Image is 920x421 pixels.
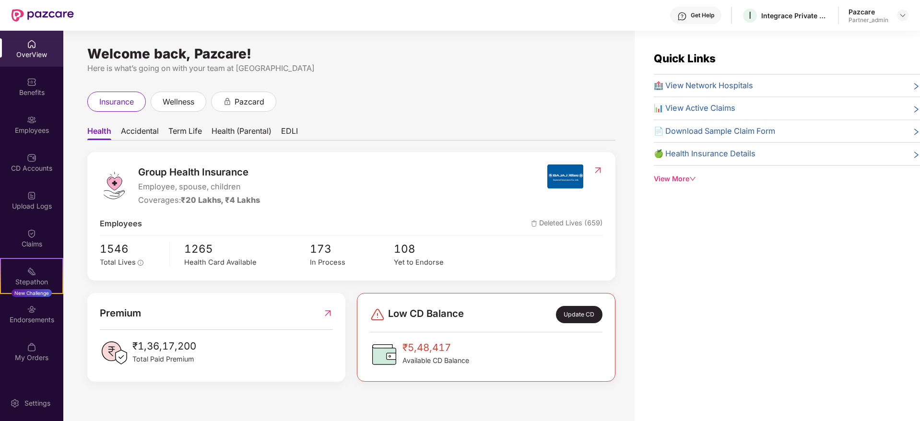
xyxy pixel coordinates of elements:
[677,12,687,21] img: svg+xml;base64,PHN2ZyBpZD0iSGVscC0zMngzMiIgeG1sbnM9Imh0dHA6Ly93d3cudzMub3JnLzIwMDAvc3ZnIiB3aWR0aD...
[138,181,260,193] span: Employee, spouse, children
[87,50,615,58] div: Welcome back, Pazcare!
[163,96,194,108] span: wellness
[531,221,537,227] img: deleteIcon
[912,104,920,115] span: right
[27,229,36,238] img: svg+xml;base64,PHN2ZyBpZD0iQ2xhaW0iIHhtbG5zPSJodHRwOi8vd3d3LnczLm9yZy8yMDAwL3N2ZyIgd2lkdGg9IjIwIi...
[912,82,920,92] span: right
[138,164,260,180] span: Group Health Insurance
[132,339,196,354] span: ₹1,36,17,200
[87,126,111,140] span: Health
[370,307,385,322] img: svg+xml;base64,PHN2ZyBpZD0iRGFuZ2VyLTMyeDMyIiB4bWxucz0iaHR0cDovL3d3dy53My5vcmcvMjAwMC9zdmciIHdpZH...
[100,218,142,230] span: Employees
[12,289,52,297] div: New Challenge
[654,148,755,160] span: 🍏 Health Insurance Details
[593,165,603,175] img: RedirectIcon
[899,12,907,19] img: svg+xml;base64,PHN2ZyBpZD0iRHJvcGRvd24tMzJ4MzIiIHhtbG5zPSJodHRwOi8vd3d3LnczLm9yZy8yMDAwL3N2ZyIgd2...
[27,115,36,125] img: svg+xml;base64,PHN2ZyBpZD0iRW1wbG95ZWVzIiB4bWxucz0iaHR0cDovL3d3dy53My5vcmcvMjAwMC9zdmciIHdpZHRoPS...
[402,340,469,355] span: ₹5,48,417
[27,39,36,49] img: svg+xml;base64,PHN2ZyBpZD0iSG9tZSIgeG1sbnM9Imh0dHA6Ly93d3cudzMub3JnLzIwMDAvc3ZnIiB3aWR0aD0iMjAiIG...
[849,7,888,16] div: Pazcare
[654,80,753,92] span: 🏥 View Network Hospitals
[691,12,714,19] div: Get Help
[370,340,399,369] img: CDBalanceIcon
[27,267,36,276] img: svg+xml;base64,PHN2ZyB4bWxucz0iaHR0cDovL3d3dy53My5vcmcvMjAwMC9zdmciIHdpZHRoPSIyMSIgaGVpZ2h0PSIyMC...
[654,102,735,115] span: 📊 View Active Claims
[402,355,469,366] span: Available CD Balance
[654,52,716,65] span: Quick Links
[27,77,36,87] img: svg+xml;base64,PHN2ZyBpZD0iQmVuZWZpdHMiIHhtbG5zPSJodHRwOi8vd3d3LnczLm9yZy8yMDAwL3N2ZyIgd2lkdGg9Ij...
[223,97,232,105] div: animation
[310,240,394,257] span: 173
[10,398,20,408] img: svg+xml;base64,PHN2ZyBpZD0iU2V0dGluZy0yMHgyMCIgeG1sbnM9Imh0dHA6Ly93d3cudzMub3JnLzIwMDAvc3ZnIiB3aW...
[184,240,310,257] span: 1265
[912,127,920,138] span: right
[281,126,298,140] span: EDLI
[388,306,464,323] span: Low CD Balance
[100,339,129,367] img: PaidPremiumIcon
[394,240,478,257] span: 108
[138,260,143,266] span: info-circle
[100,240,163,257] span: 1546
[22,398,53,408] div: Settings
[12,9,74,22] img: New Pazcare Logo
[761,11,828,20] div: Integrace Private Limited
[99,96,134,108] span: insurance
[394,257,478,268] div: Yet to Endorse
[531,218,603,230] span: Deleted Lives (659)
[323,305,333,321] img: RedirectIcon
[100,171,129,200] img: logo
[100,258,136,267] span: Total Lives
[184,257,310,268] div: Health Card Available
[27,304,36,314] img: svg+xml;base64,PHN2ZyBpZD0iRW5kb3JzZW1lbnRzIiB4bWxucz0iaHR0cDovL3d3dy53My5vcmcvMjAwMC9zdmciIHdpZH...
[212,126,271,140] span: Health (Parental)
[138,194,260,207] div: Coverages:
[168,126,202,140] span: Term Life
[547,164,583,188] img: insurerIcon
[27,342,36,352] img: svg+xml;base64,PHN2ZyBpZD0iTXlfT3JkZXJzIiBkYXRhLW5hbWU9Ik15IE9yZGVycyIgeG1sbnM9Imh0dHA6Ly93d3cudz...
[749,10,751,21] span: I
[27,153,36,163] img: svg+xml;base64,PHN2ZyBpZD0iQ0RfQWNjb3VudHMiIGRhdGEtbmFtZT0iQ0QgQWNjb3VudHMiIHhtbG5zPSJodHRwOi8vd3...
[849,16,888,24] div: Partner_admin
[654,125,775,138] span: 📄 Download Sample Claim Form
[654,174,920,184] div: View More
[27,191,36,200] img: svg+xml;base64,PHN2ZyBpZD0iVXBsb2FkX0xvZ3MiIGRhdGEtbmFtZT0iVXBsb2FkIExvZ3MiIHhtbG5zPSJodHRwOi8vd3...
[556,306,602,323] div: Update CD
[689,175,696,182] span: down
[912,150,920,160] span: right
[310,257,394,268] div: In Process
[121,126,159,140] span: Accidental
[235,96,264,108] span: pazcard
[181,195,260,205] span: ₹20 Lakhs, ₹4 Lakhs
[87,62,615,74] div: Here is what’s going on with your team at [GEOGRAPHIC_DATA]
[1,277,62,287] div: Stepathon
[100,305,141,321] span: Premium
[132,354,196,364] span: Total Paid Premium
